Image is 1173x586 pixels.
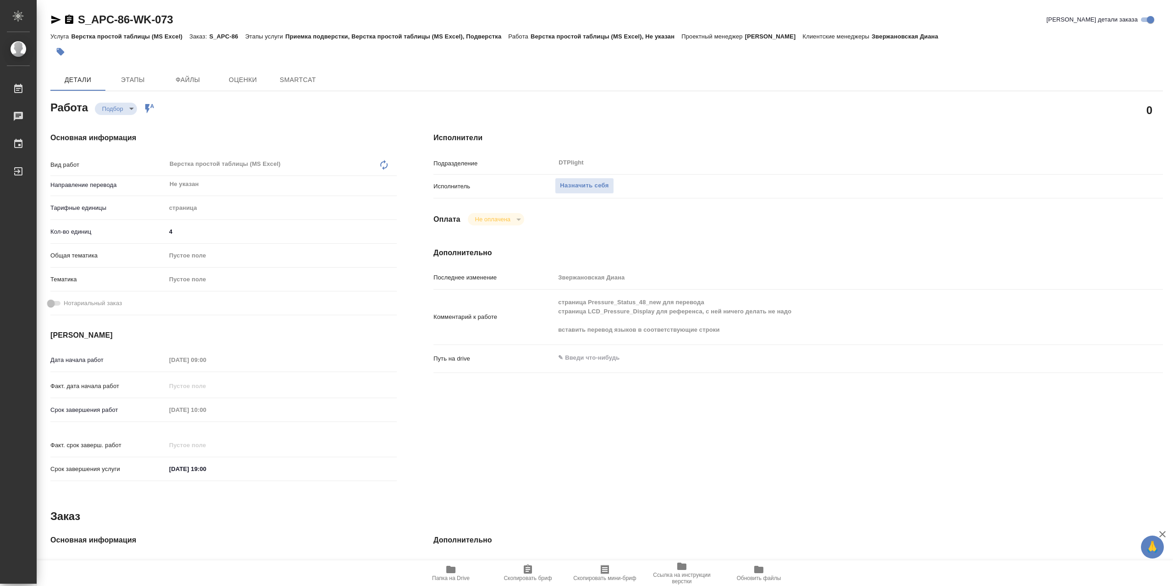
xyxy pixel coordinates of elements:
h4: [PERSON_NAME] [50,330,397,341]
button: Скопировать ссылку [64,14,75,25]
input: Пустое поле [555,558,1102,571]
p: Путь на drive [433,354,555,363]
h2: 0 [1146,102,1152,118]
button: Папка на Drive [412,560,489,586]
p: Верстка простой таблицы (MS Excel), Не указан [531,33,681,40]
p: Факт. дата начала работ [50,382,166,391]
textarea: страница Pressure_Status_48_new для перевода страница LCD_Pressure_Display для референса, с ней н... [555,295,1102,338]
button: Скопировать бриф [489,560,566,586]
p: Общая тематика [50,251,166,260]
button: Подбор [99,105,126,113]
span: SmartCat [276,74,320,86]
input: Пустое поле [166,558,397,571]
span: Файлы [166,74,210,86]
p: Тарифные единицы [50,203,166,213]
p: Последнее изменение [433,273,555,282]
input: Пустое поле [166,379,246,393]
p: Дата начала работ [50,356,166,365]
input: Пустое поле [166,438,246,452]
span: [PERSON_NAME] детали заказа [1047,15,1138,24]
p: Тематика [50,275,166,284]
p: Срок завершения услуги [50,465,166,474]
p: Приемка подверстки, Верстка простой таблицы (MS Excel), Подверстка [285,33,509,40]
button: Ссылка на инструкции верстки [643,560,720,586]
p: Вид работ [50,160,166,170]
p: Звержановская Диана [872,33,945,40]
h4: Исполнители [433,132,1163,143]
input: ✎ Введи что-нибудь [166,462,246,476]
button: Назначить себя [555,178,614,194]
p: Направление перевода [50,181,166,190]
span: Нотариальный заказ [64,299,122,308]
div: Пустое поле [169,275,386,284]
span: Скопировать мини-бриф [573,575,636,581]
p: Клиентские менеджеры [803,33,872,40]
span: Детали [56,74,100,86]
div: страница [166,200,397,216]
button: Скопировать ссылку для ЯМессенджера [50,14,61,25]
span: Скопировать бриф [504,575,552,581]
button: Добавить тэг [50,42,71,62]
input: Пустое поле [166,353,246,367]
h4: Дополнительно [433,535,1163,546]
p: S_APC-86 [209,33,245,40]
p: [PERSON_NAME] [745,33,803,40]
div: Подбор [95,103,137,115]
span: Оценки [221,74,265,86]
input: Пустое поле [555,271,1102,284]
input: Пустое поле [166,403,246,416]
div: Пустое поле [169,251,386,260]
h2: Работа [50,99,88,115]
span: Этапы [111,74,155,86]
div: Подбор [468,213,524,225]
h2: Заказ [50,509,80,524]
p: Срок завершения работ [50,405,166,415]
div: Пустое поле [166,272,397,287]
input: ✎ Введи что-нибудь [166,225,397,238]
span: Ссылка на инструкции верстки [649,572,715,585]
p: Заказ: [189,33,209,40]
span: Папка на Drive [432,575,470,581]
p: Верстка простой таблицы (MS Excel) [71,33,189,40]
span: 🙏 [1145,537,1160,557]
p: Исполнитель [433,182,555,191]
p: Проектный менеджер [681,33,745,40]
button: Обновить файлы [720,560,797,586]
a: S_APC-86-WK-073 [78,13,173,26]
h4: Оплата [433,214,460,225]
button: 🙏 [1141,536,1164,559]
p: Кол-во единиц [50,227,166,236]
button: Скопировать мини-бриф [566,560,643,586]
h4: Дополнительно [433,247,1163,258]
button: Не оплачена [472,215,513,223]
p: Услуга [50,33,71,40]
span: Обновить файлы [737,575,781,581]
p: Комментарий к работе [433,312,555,322]
div: Пустое поле [166,248,397,263]
h4: Основная информация [50,132,397,143]
h4: Основная информация [50,535,397,546]
p: Подразделение [433,159,555,168]
span: Назначить себя [560,181,608,191]
p: Работа [508,33,531,40]
p: Факт. срок заверш. работ [50,441,166,450]
p: Этапы услуги [245,33,285,40]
